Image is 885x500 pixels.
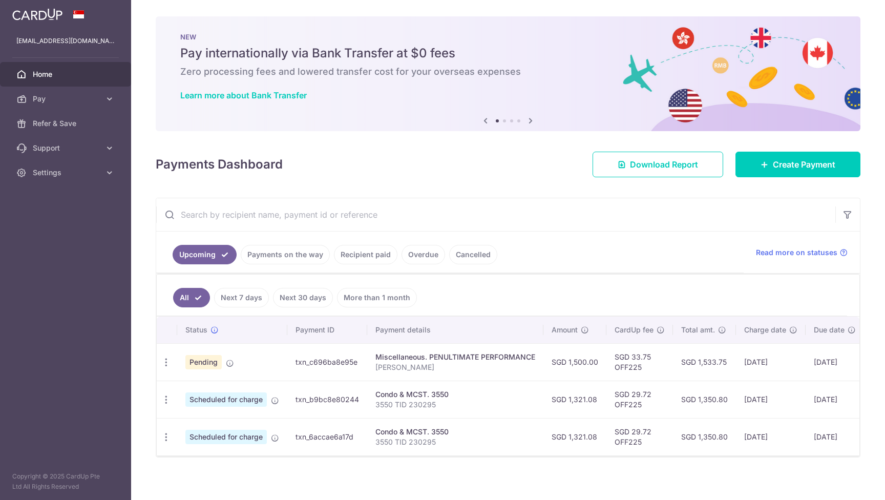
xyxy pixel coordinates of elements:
[736,381,806,418] td: [DATE]
[287,317,367,343] th: Payment ID
[180,45,836,61] h5: Pay internationally via Bank Transfer at $0 fees
[180,33,836,41] p: NEW
[337,288,417,307] a: More than 1 month
[156,155,283,174] h4: Payments Dashboard
[375,389,535,400] div: Condo & MCST. 3550
[806,343,864,381] td: [DATE]
[185,325,207,335] span: Status
[630,158,698,171] span: Download Report
[736,418,806,455] td: [DATE]
[180,66,836,78] h6: Zero processing fees and lowered transfer cost for your overseas expenses
[173,245,237,264] a: Upcoming
[287,418,367,455] td: txn_6accae6a17d
[185,355,222,369] span: Pending
[615,325,654,335] span: CardUp fee
[735,152,860,177] a: Create Payment
[606,381,673,418] td: SGD 29.72 OFF225
[593,152,723,177] a: Download Report
[173,288,210,307] a: All
[273,288,333,307] a: Next 30 days
[12,8,62,20] img: CardUp
[806,418,864,455] td: [DATE]
[756,247,837,258] span: Read more on statuses
[681,325,715,335] span: Total amt.
[402,245,445,264] a: Overdue
[773,158,835,171] span: Create Payment
[185,392,267,407] span: Scheduled for charge
[180,90,307,100] a: Learn more about Bank Transfer
[156,198,835,231] input: Search by recipient name, payment id or reference
[375,352,535,362] div: Miscellaneous. PENULTIMATE PERFORMANCE
[33,118,100,129] span: Refer & Save
[449,245,497,264] a: Cancelled
[214,288,269,307] a: Next 7 days
[606,343,673,381] td: SGD 33.75 OFF225
[287,381,367,418] td: txn_b9bc8e80244
[673,418,736,455] td: SGD 1,350.80
[606,418,673,455] td: SGD 29.72 OFF225
[673,343,736,381] td: SGD 1,533.75
[33,69,100,79] span: Home
[744,325,786,335] span: Charge date
[33,143,100,153] span: Support
[33,168,100,178] span: Settings
[814,325,845,335] span: Due date
[552,325,578,335] span: Amount
[543,418,606,455] td: SGD 1,321.08
[334,245,397,264] a: Recipient paid
[375,437,535,447] p: 3550 TID 230295
[673,381,736,418] td: SGD 1,350.80
[736,343,806,381] td: [DATE]
[241,245,330,264] a: Payments on the way
[806,381,864,418] td: [DATE]
[543,343,606,381] td: SGD 1,500.00
[33,94,100,104] span: Pay
[375,400,535,410] p: 3550 TID 230295
[16,36,115,46] p: [EMAIL_ADDRESS][DOMAIN_NAME]
[543,381,606,418] td: SGD 1,321.08
[375,427,535,437] div: Condo & MCST. 3550
[185,430,267,444] span: Scheduled for charge
[367,317,543,343] th: Payment details
[756,247,848,258] a: Read more on statuses
[156,16,860,131] img: Bank transfer banner
[287,343,367,381] td: txn_c696ba8e95e
[375,362,535,372] p: [PERSON_NAME]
